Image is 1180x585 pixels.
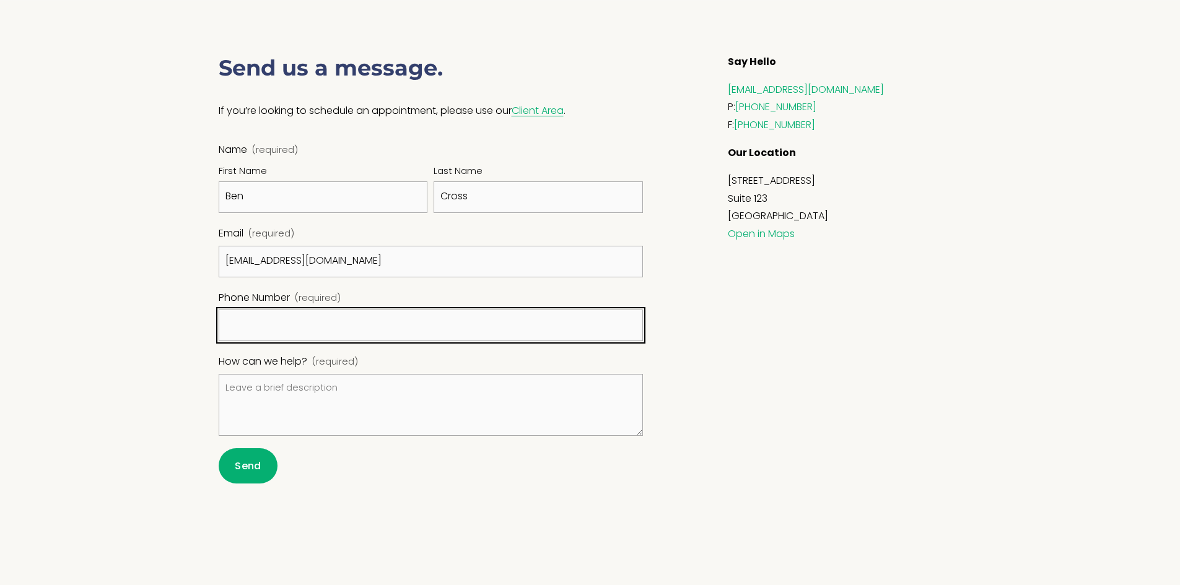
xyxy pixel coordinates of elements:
[219,290,290,308] span: Phone Number
[219,353,307,371] span: How can we help?
[219,103,644,121] p: If you’re looking to schedule an appointment, please use our .
[219,225,243,243] span: Email
[252,147,298,155] span: (required)
[219,164,428,181] div: First Name
[734,118,815,134] a: [PHONE_NUMBER]
[728,82,961,135] p: P: F:
[295,295,341,303] span: (required)
[728,227,795,243] a: Open in Maps
[219,448,278,483] button: SendSend
[235,459,261,473] span: Send
[735,100,816,116] a: [PHONE_NUMBER]
[728,145,796,162] strong: Our Location
[728,82,884,98] a: [EMAIL_ADDRESS][DOMAIN_NAME]
[728,173,961,244] p: [STREET_ADDRESS] Suite 123 [GEOGRAPHIC_DATA]
[434,164,643,181] div: Last Name
[312,355,358,371] span: (required)
[248,227,294,243] span: (required)
[512,103,564,119] a: Client Area
[728,54,776,71] strong: Say Hello
[219,54,644,83] h3: Send us a message.
[219,142,247,160] span: Name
